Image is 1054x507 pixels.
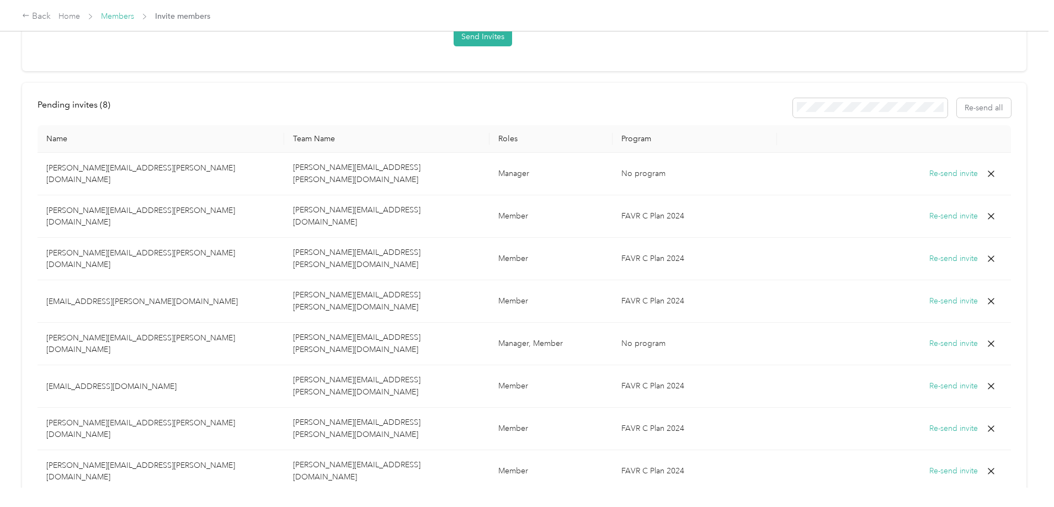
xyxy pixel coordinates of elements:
button: Re-send invite [929,168,978,180]
button: Re-send invite [929,423,978,435]
button: Re-send invite [929,295,978,307]
p: [PERSON_NAME][EMAIL_ADDRESS][PERSON_NAME][DOMAIN_NAME] [46,332,275,355]
span: [PERSON_NAME][EMAIL_ADDRESS][PERSON_NAME][DOMAIN_NAME] [293,248,420,269]
span: Invite members [155,10,210,22]
a: Members [101,12,134,21]
span: [PERSON_NAME][EMAIL_ADDRESS][PERSON_NAME][DOMAIN_NAME] [293,163,420,184]
p: [PERSON_NAME][EMAIL_ADDRESS][PERSON_NAME][DOMAIN_NAME] [46,162,275,185]
span: Member [498,296,528,306]
span: Member [498,466,528,476]
th: Roles [489,125,613,153]
span: FAVR C Plan 2024 [621,296,684,306]
th: Program [613,125,777,153]
span: FAVR C Plan 2024 [621,466,684,476]
button: Re-send invite [929,210,978,222]
button: Re-send all [957,98,1011,118]
a: Home [58,12,80,21]
p: [PERSON_NAME][EMAIL_ADDRESS][PERSON_NAME][DOMAIN_NAME] [46,247,275,270]
p: [EMAIL_ADDRESS][PERSON_NAME][DOMAIN_NAME] [46,296,275,307]
span: Manager [498,169,529,178]
span: FAVR C Plan 2024 [621,211,684,221]
span: No program [621,339,666,348]
span: Member [498,424,528,433]
span: FAVR C Plan 2024 [621,424,684,433]
span: [PERSON_NAME][EMAIL_ADDRESS][DOMAIN_NAME] [293,205,420,227]
span: Manager, Member [498,339,563,348]
th: Team Name [284,125,489,153]
span: [PERSON_NAME][EMAIL_ADDRESS][PERSON_NAME][DOMAIN_NAME] [293,290,420,312]
span: No program [621,169,666,178]
div: Back [22,10,51,23]
div: left-menu [38,98,118,118]
span: [PERSON_NAME][EMAIL_ADDRESS][PERSON_NAME][DOMAIN_NAME] [293,418,420,439]
th: Name [38,125,284,153]
button: Re-send invite [929,253,978,265]
p: [EMAIL_ADDRESS][DOMAIN_NAME] [46,381,275,392]
div: Resend all invitations [793,98,1012,118]
span: FAVR C Plan 2024 [621,381,684,391]
p: [PERSON_NAME][EMAIL_ADDRESS][PERSON_NAME][DOMAIN_NAME] [46,460,275,483]
span: Member [498,254,528,263]
span: Pending invites [38,99,110,110]
button: Re-send invite [929,338,978,350]
p: [PERSON_NAME][EMAIL_ADDRESS][PERSON_NAME][DOMAIN_NAME] [46,205,275,228]
button: Send Invites [454,27,512,46]
button: Re-send invite [929,380,978,392]
p: [PERSON_NAME][EMAIL_ADDRESS][PERSON_NAME][DOMAIN_NAME] [46,417,275,440]
span: Member [498,381,528,391]
span: [PERSON_NAME][EMAIL_ADDRESS][PERSON_NAME][DOMAIN_NAME] [293,375,420,397]
span: Member [498,211,528,221]
div: info-bar [38,98,1011,118]
button: Re-send invite [929,465,978,477]
span: ( 8 ) [100,99,110,110]
span: [PERSON_NAME][EMAIL_ADDRESS][DOMAIN_NAME] [293,460,420,482]
span: FAVR C Plan 2024 [621,254,684,263]
iframe: Everlance-gr Chat Button Frame [992,445,1054,507]
span: [PERSON_NAME][EMAIL_ADDRESS][PERSON_NAME][DOMAIN_NAME] [293,333,420,354]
